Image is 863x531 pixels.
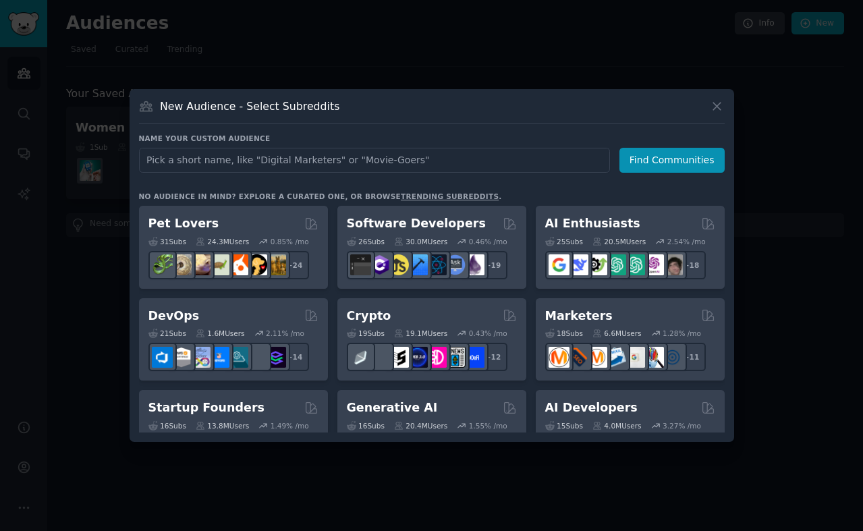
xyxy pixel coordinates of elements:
[545,215,640,232] h2: AI Enthusiasts
[464,347,484,368] img: defi_
[407,254,428,275] img: iOSProgramming
[464,254,484,275] img: elixir
[347,421,385,430] div: 16 Sub s
[139,148,610,173] input: Pick a short name, like "Digital Marketers" or "Movie-Goers"
[545,237,583,246] div: 25 Sub s
[469,421,507,430] div: 1.55 % /mo
[148,237,186,246] div: 31 Sub s
[624,347,645,368] img: googleads
[281,343,309,371] div: + 14
[246,254,267,275] img: PetAdvice
[549,347,569,368] img: content_marketing
[139,192,502,201] div: No audience in mind? Explore a curated one, or browse .
[152,347,173,368] img: azuredevops
[663,329,701,338] div: 1.28 % /mo
[426,254,447,275] img: reactnative
[281,251,309,279] div: + 24
[619,148,725,173] button: Find Communities
[196,237,249,246] div: 24.3M Users
[148,399,265,416] h2: Startup Founders
[643,254,664,275] img: OpenAIDev
[208,347,229,368] img: DevOpsLinks
[388,254,409,275] img: learnjavascript
[662,347,683,368] img: OnlineMarketing
[592,237,646,246] div: 20.5M Users
[469,329,507,338] div: 0.43 % /mo
[677,343,706,371] div: + 11
[139,134,725,143] h3: Name your custom audience
[265,347,286,368] img: PlatformEngineers
[545,308,613,325] h2: Marketers
[369,254,390,275] img: csharp
[350,347,371,368] img: ethfinance
[545,329,583,338] div: 18 Sub s
[148,421,186,430] div: 16 Sub s
[246,347,267,368] img: aws_cdk
[605,254,626,275] img: chatgpt_promptDesign
[190,347,211,368] img: Docker_DevOps
[407,347,428,368] img: web3
[171,254,192,275] img: ballpython
[445,254,466,275] img: AskComputerScience
[394,237,447,246] div: 30.0M Users
[624,254,645,275] img: chatgpt_prompts_
[196,329,245,338] div: 1.6M Users
[667,237,706,246] div: 2.54 % /mo
[347,329,385,338] div: 19 Sub s
[160,99,339,113] h3: New Audience - Select Subreddits
[545,399,638,416] h2: AI Developers
[592,329,642,338] div: 6.6M Users
[426,347,447,368] img: defiblockchain
[347,308,391,325] h2: Crypto
[469,237,507,246] div: 0.46 % /mo
[549,254,569,275] img: GoogleGeminiAI
[347,237,385,246] div: 26 Sub s
[171,347,192,368] img: AWS_Certified_Experts
[663,421,701,430] div: 3.27 % /mo
[388,347,409,368] img: ethstaker
[394,421,447,430] div: 20.4M Users
[148,308,200,325] h2: DevOps
[369,347,390,368] img: 0xPolygon
[350,254,371,275] img: software
[196,421,249,430] div: 13.8M Users
[227,347,248,368] img: platformengineering
[148,329,186,338] div: 21 Sub s
[662,254,683,275] img: ArtificalIntelligence
[567,347,588,368] img: bigseo
[592,421,642,430] div: 4.0M Users
[271,421,309,430] div: 1.49 % /mo
[190,254,211,275] img: leopardgeckos
[401,192,499,200] a: trending subreddits
[271,237,309,246] div: 0.85 % /mo
[586,254,607,275] img: AItoolsCatalog
[605,347,626,368] img: Emailmarketing
[545,421,583,430] div: 15 Sub s
[479,343,507,371] div: + 12
[347,399,438,416] h2: Generative AI
[643,347,664,368] img: MarketingResearch
[152,254,173,275] img: herpetology
[208,254,229,275] img: turtle
[445,347,466,368] img: CryptoNews
[677,251,706,279] div: + 18
[586,347,607,368] img: AskMarketing
[265,254,286,275] img: dogbreed
[479,251,507,279] div: + 19
[347,215,486,232] h2: Software Developers
[266,329,304,338] div: 2.11 % /mo
[394,329,447,338] div: 19.1M Users
[148,215,219,232] h2: Pet Lovers
[567,254,588,275] img: DeepSeek
[227,254,248,275] img: cockatiel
